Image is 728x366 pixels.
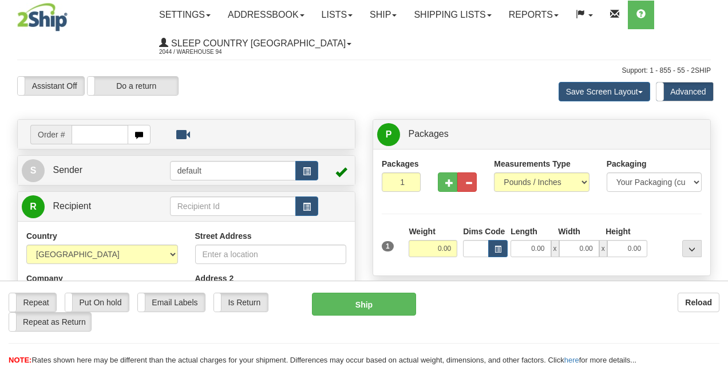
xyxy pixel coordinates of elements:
[22,159,170,182] a: S Sender
[53,165,82,175] span: Sender
[678,293,719,312] button: Reload
[494,158,571,170] label: Measurements Type
[53,201,91,211] span: Recipient
[214,293,268,312] label: Is Return
[408,129,448,139] span: Packages
[685,298,712,307] b: Reload
[599,240,607,257] span: x
[312,293,416,316] button: Ship
[511,226,537,237] label: Length
[405,1,500,29] a: Shipping lists
[656,82,713,101] label: Advanced
[22,195,153,218] a: R Recipient
[170,161,296,180] input: Sender Id
[17,3,68,32] img: logo2044.jpg
[17,66,711,76] div: Support: 1 - 855 - 55 - 2SHIP
[151,29,360,58] a: Sleep Country [GEOGRAPHIC_DATA] 2044 / Warehouse 94
[702,124,727,241] iframe: chat widget
[195,230,252,242] label: Street Address
[88,77,178,95] label: Do a return
[559,82,650,101] button: Save Screen Layout
[607,158,647,170] label: Packaging
[313,1,361,29] a: Lists
[9,356,31,364] span: NOTE:
[30,125,72,144] span: Order #
[382,158,419,170] label: Packages
[170,196,296,216] input: Recipient Id
[564,356,579,364] a: here
[500,1,567,29] a: Reports
[159,46,245,58] span: 2044 / Warehouse 94
[138,293,205,312] label: Email Labels
[558,226,580,237] label: Width
[682,240,702,257] div: ...
[219,1,313,29] a: Addressbook
[9,313,91,331] label: Repeat as Return
[382,241,394,251] span: 1
[606,226,631,237] label: Height
[22,159,45,182] span: S
[65,293,129,312] label: Put On hold
[9,293,56,312] label: Repeat
[377,123,706,146] a: P Packages
[151,1,219,29] a: Settings
[195,273,234,284] label: Address 2
[463,226,505,237] label: Dims Code
[377,123,400,146] span: P
[22,195,45,218] span: R
[26,230,57,242] label: Country
[551,240,559,257] span: x
[26,273,63,284] label: Company
[409,226,435,237] label: Weight
[18,77,84,95] label: Assistant Off
[195,245,347,264] input: Enter a location
[361,1,405,29] a: Ship
[168,38,346,48] span: Sleep Country [GEOGRAPHIC_DATA]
